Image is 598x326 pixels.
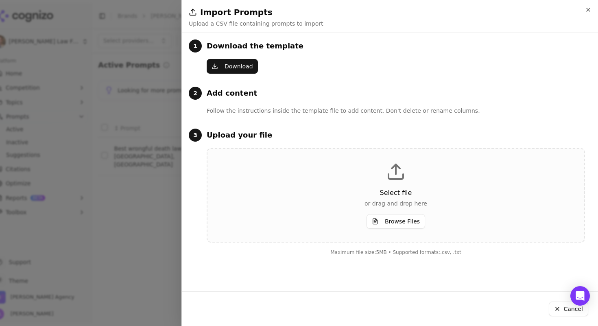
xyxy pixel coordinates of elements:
[207,106,585,116] p: Follow the instructions inside the template file to add content. Don't delete or rename columns.
[207,88,257,99] h3: Add content
[189,39,202,53] div: 1
[220,199,571,208] p: or drag and drop here
[189,7,591,18] h2: Import Prompts
[189,20,323,28] p: Upload a CSV file containing prompts to import
[207,249,585,256] div: Maximum file size: 5 MB • Supported formats: .csv, .txt
[220,188,571,198] p: Select file
[207,129,272,141] h3: Upload your file
[207,59,258,74] button: Download
[189,129,202,142] div: 3
[189,87,202,100] div: 2
[207,40,303,52] h3: Download the template
[367,214,425,229] button: Browse Files
[549,302,588,316] button: Cancel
